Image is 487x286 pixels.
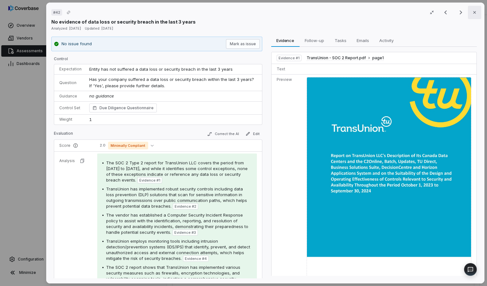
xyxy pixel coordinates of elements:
[106,212,248,235] span: The vendor has established a Computer Security Incident Response policy to assist with the identi...
[307,55,366,61] span: TransUnion - SOC 2 Report.pdf
[332,36,349,45] span: Tasks
[97,142,156,149] button: 2.0Minimally Compliant
[59,80,82,85] p: Question
[89,77,255,88] span: Has your company suffered a data loss or security breach within the last 3 years? If 'Yes', pleas...
[99,105,154,111] span: Due Diligence Questionnaire
[51,26,81,31] span: Analyzed: [DATE]
[454,9,467,16] button: Next result
[89,117,92,122] span: 1
[59,105,82,111] p: Control Set
[174,230,196,235] span: Evidence # 3
[59,143,90,148] p: Score
[354,36,371,45] span: Emails
[53,10,60,15] span: # 42
[278,55,299,61] span: Evidence # 1
[106,239,250,261] span: TransUnion employs monitoring tools including intrusion detection/prevention systems (IDS/IPS) th...
[243,130,262,138] button: Edit
[51,18,196,25] p: No evidence of data loss or security breach in the last 3 years
[54,131,73,139] p: Evaluation
[185,256,207,261] span: Evidence # 4
[59,117,82,122] p: Weight
[106,186,247,209] span: TransUnion has implemented robust security controls including data loss prevention (DLP) solution...
[204,130,241,138] button: Correct the AI
[307,55,384,61] button: TransUnion - SOC 2 Report.pdfpage1
[302,36,327,45] span: Follow-up
[226,39,259,49] button: Mark as issue
[59,94,82,99] p: Guidance
[89,67,233,72] span: Entity has not suffered a data loss or security breach in the last 3 years
[63,7,74,18] button: Copy link
[376,36,396,45] span: Activity
[59,67,82,72] p: Expectation
[274,36,297,45] span: Evidence
[85,26,113,31] span: Updated: [DATE]
[439,9,452,16] button: Previous result
[89,93,114,98] span: no guidance
[54,56,262,64] p: Control
[175,204,196,209] span: Evidence # 2
[372,55,384,61] span: page 1
[139,178,160,183] span: Evidence # 1
[271,64,304,74] td: Text
[59,158,75,163] p: Analysis
[106,160,248,182] span: The SOC 2 Type 2 report for TransUnion LLC covers the period from [DATE] to [DATE], and while it ...
[62,41,92,47] p: No issue found
[108,142,148,149] span: Minimally Compliant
